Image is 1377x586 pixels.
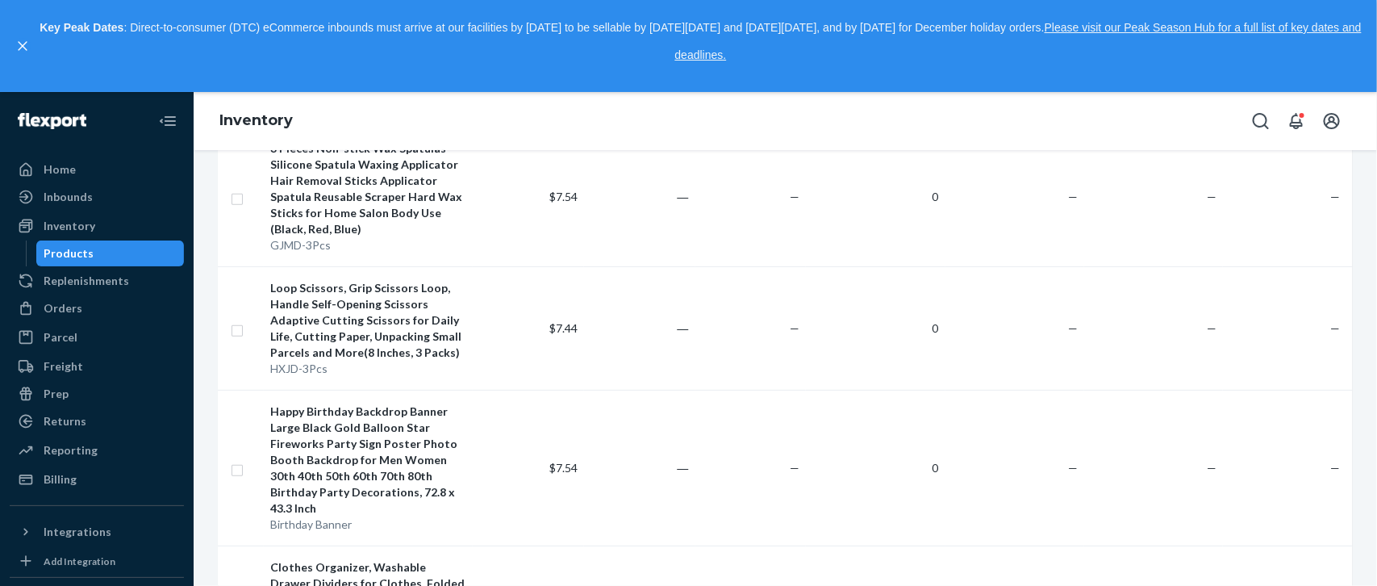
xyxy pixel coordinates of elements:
td: 0 [806,266,945,390]
span: — [1207,190,1216,203]
button: Open account menu [1316,105,1348,137]
a: Inbounds [10,184,184,210]
div: Freight [44,358,83,375]
span: — [1330,321,1340,335]
div: GJMD-3Pcs [270,237,465,253]
img: Flexport logo [18,113,86,129]
a: Inventory [10,213,184,239]
div: Home [44,161,76,178]
span: — [1207,461,1216,475]
td: ― [584,266,695,390]
div: Inbounds [44,189,93,205]
a: Products [36,241,185,266]
div: Prep [44,386,69,402]
span: — [1068,461,1078,475]
a: Prep [10,381,184,407]
a: Home [10,157,184,182]
a: Orders [10,295,184,321]
div: Integrations [44,524,111,540]
a: Inventory [219,111,293,129]
button: Open notifications [1280,105,1312,137]
div: Parcel [44,329,77,345]
button: Integrations [10,519,184,545]
div: Products [44,245,94,262]
td: 0 [806,127,945,266]
a: Reporting [10,437,184,463]
span: $7.54 [549,190,578,203]
div: Inventory [44,218,95,234]
button: Close Navigation [152,105,184,137]
span: — [790,190,799,203]
a: Parcel [10,324,184,350]
div: Reporting [44,442,98,458]
td: ― [584,390,695,546]
span: — [1068,321,1078,335]
span: — [790,461,799,475]
td: ― [584,127,695,266]
button: Open Search Box [1245,105,1277,137]
a: Please visit our Peak Season Hub for a full list of key dates and deadlines. [675,21,1362,61]
div: Orders [44,300,82,316]
span: — [1330,190,1340,203]
button: close, [15,38,31,54]
div: Returns [44,413,86,429]
div: Billing [44,471,77,488]
a: Freight [10,354,184,379]
div: 3 Pieces Non-stick Wax Spatulas Silicone Spatula Waxing Applicator Hair Removal Sticks Applicator... [270,140,465,237]
p: : Direct-to-consumer (DTC) eCommerce inbounds must arrive at our facilities by [DATE] to be sella... [39,15,1362,69]
div: Happy Birthday Backdrop Banner Large Black Gold Balloon Star Fireworks Party Sign Poster Photo Bo... [270,404,465,517]
div: Replenishments [44,273,129,289]
div: HXJD-3Pcs [270,361,465,377]
div: Add Integration [44,555,115,568]
td: 0 [806,390,945,546]
strong: Key Peak Dates [40,21,123,34]
a: Billing [10,467,184,492]
a: Add Integration [10,551,184,571]
a: Returns [10,408,184,434]
div: Loop Scissors, Grip Scissors Loop, Handle Self-Opening Scissors Adaptive Cutting Scissors for Dai... [270,280,465,361]
div: Birthday Banner [270,517,465,533]
span: — [1207,321,1216,335]
span: $7.44 [549,321,578,335]
a: Replenishments [10,268,184,294]
span: — [1068,190,1078,203]
span: $7.54 [549,461,578,475]
ol: breadcrumbs [207,98,306,144]
span: — [1330,461,1340,475]
span: — [790,321,799,335]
